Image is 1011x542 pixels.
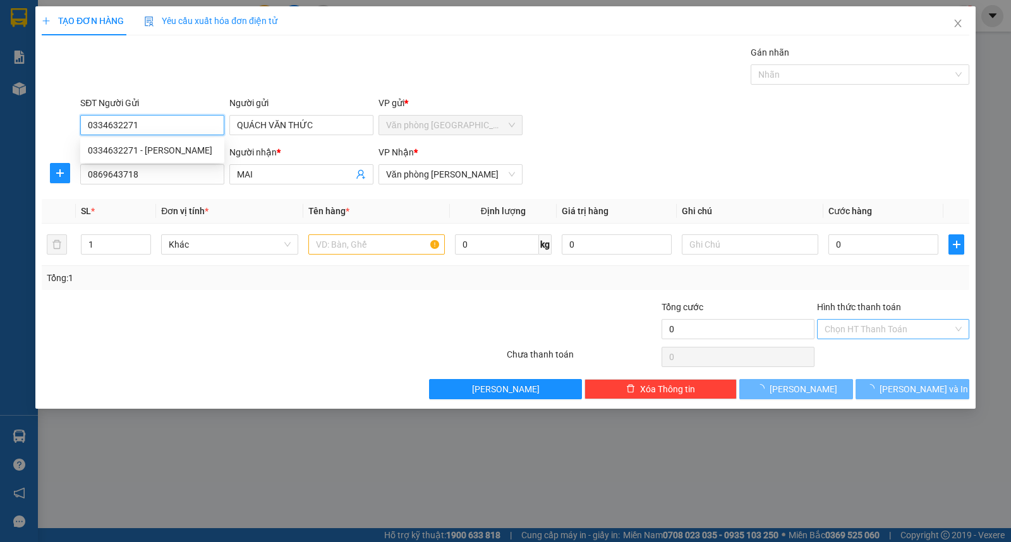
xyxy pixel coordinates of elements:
span: Khác [169,235,290,254]
div: SĐT Người Gửi [80,96,224,110]
li: E11, Đường số 8, Khu dân cư Nông [GEOGRAPHIC_DATA], Kv.[GEOGRAPHIC_DATA], [GEOGRAPHIC_DATA] [6,28,241,92]
span: Cước hàng [828,206,872,216]
label: Hình thức thanh toán [817,302,901,312]
span: Giá trị hàng [562,206,608,216]
span: TẠO ĐƠN HÀNG [42,16,124,26]
span: SL [81,206,91,216]
input: 0 [562,234,672,255]
button: [PERSON_NAME] [739,379,853,399]
input: VD: Bàn, Ghế [308,234,445,255]
span: plus [949,239,964,250]
img: logo.jpg [6,6,69,69]
div: 0334632271 - [PERSON_NAME] [88,143,217,157]
span: delete [626,384,635,394]
th: Ghi chú [677,199,823,224]
span: Tổng cước [662,302,703,312]
img: icon [144,16,154,27]
span: Yêu cầu xuất hóa đơn điện tử [144,16,277,26]
div: Chưa thanh toán [505,347,660,370]
li: 1900 8181 [6,91,241,107]
div: Người gửi [229,96,373,110]
span: loading [866,384,880,393]
span: [PERSON_NAME] [770,382,837,396]
button: plus [948,234,964,255]
label: Gán nhãn [751,47,789,57]
span: VP Nhận [378,147,414,157]
button: Close [940,6,976,42]
span: close [953,18,963,28]
span: phone [6,93,16,104]
div: 0334632271 - QUÁCH VĂN THỨC [80,140,224,160]
span: environment [73,30,83,40]
div: Người nhận [229,145,373,159]
span: Đơn vị tính [161,206,209,216]
button: delete [47,234,67,255]
b: [PERSON_NAME] [73,8,179,24]
span: Văn phòng Vũ Linh [386,165,515,184]
span: [PERSON_NAME] [472,382,540,396]
span: [PERSON_NAME] và In [880,382,968,396]
span: Xóa Thông tin [640,382,695,396]
button: [PERSON_NAME] và In [856,379,969,399]
button: [PERSON_NAME] [429,379,581,399]
button: plus [50,163,70,183]
span: plus [51,168,70,178]
span: Tên hàng [308,206,349,216]
div: Tổng: 1 [47,271,391,285]
span: kg [539,234,552,255]
span: Định lượng [481,206,526,216]
div: VP gửi [378,96,523,110]
span: loading [756,384,770,393]
button: deleteXóa Thông tin [584,379,737,399]
input: Ghi Chú [682,234,818,255]
span: plus [42,16,51,25]
span: Văn phòng Kiên Giang [386,116,515,135]
span: user-add [356,169,366,179]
